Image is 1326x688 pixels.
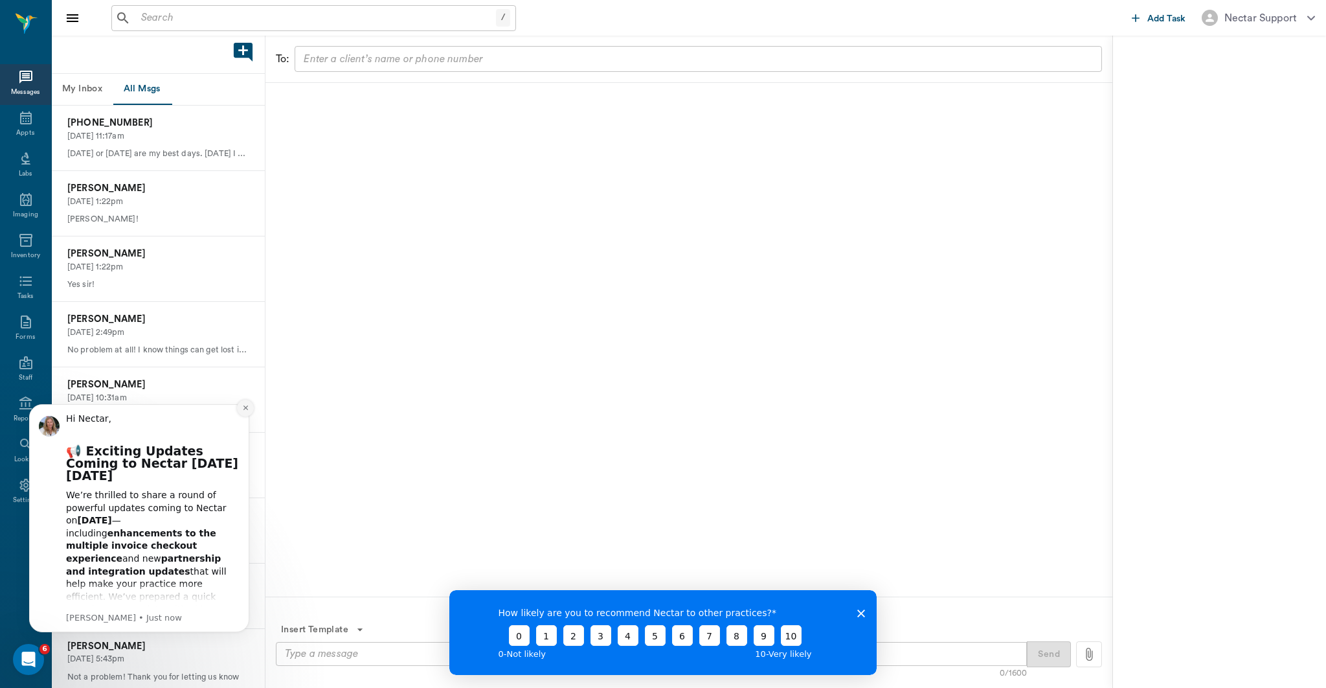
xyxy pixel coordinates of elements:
[67,213,249,225] p: [PERSON_NAME]!
[52,74,113,105] button: My Inbox
[1000,667,1027,680] div: 0/1600
[67,196,249,208] p: [DATE] 1:22pm
[298,50,1096,68] input: Enter a client’s name or phone number
[67,378,249,392] p: [PERSON_NAME]
[19,373,32,383] div: Staff
[67,327,249,339] p: [DATE] 2:49pm
[56,227,230,239] p: Message from Alana, sent Just now
[449,590,877,675] iframe: Survey from NectarVet, Inc.
[13,644,44,675] iframe: Intercom live chat
[67,279,249,291] p: Yes sir!
[16,128,34,138] div: Appts
[67,116,249,130] p: [PHONE_NUMBER]
[56,104,230,269] div: We’re thrilled to share a round of powerful updates coming to Nectar on — including and new that ...
[39,644,50,654] span: 6
[67,671,249,683] p: Not a problem! Thank you for letting us know
[11,87,41,97] div: Messages
[67,312,249,327] p: [PERSON_NAME]
[67,181,249,196] p: [PERSON_NAME]
[17,292,34,301] div: Tasks
[67,247,249,261] p: [PERSON_NAME]
[52,74,265,105] div: Message tabs
[67,653,249,665] p: [DATE] 5:43pm
[11,251,40,260] div: Inventory
[1191,6,1325,30] button: Nectar Support
[67,261,249,273] p: [DATE] 1:22pm
[227,15,244,32] button: Dismiss notification
[113,74,171,105] button: All Msgs
[276,618,369,642] button: Insert Template
[67,344,249,356] p: No problem at all! I know things can get lost in the mix
[1127,6,1191,30] button: Add Task
[60,5,85,31] button: Close drawer
[67,130,249,143] p: [DATE] 11:17am
[276,51,289,67] div: To:
[56,168,211,192] b: partnership and integration updates
[19,169,32,179] div: Labs
[56,143,207,179] b: enhancements to the multiple invoice checkout experience
[13,210,38,220] div: Imaging
[16,332,35,342] div: Forms
[1224,10,1297,26] div: Nectar Support
[67,130,102,141] b: [DATE]
[496,9,510,27] div: /
[10,385,269,653] iframe: Intercom notifications message
[136,9,496,27] input: Search
[67,148,249,160] p: [DATE] or [DATE] are my best days. [DATE] I can juggle.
